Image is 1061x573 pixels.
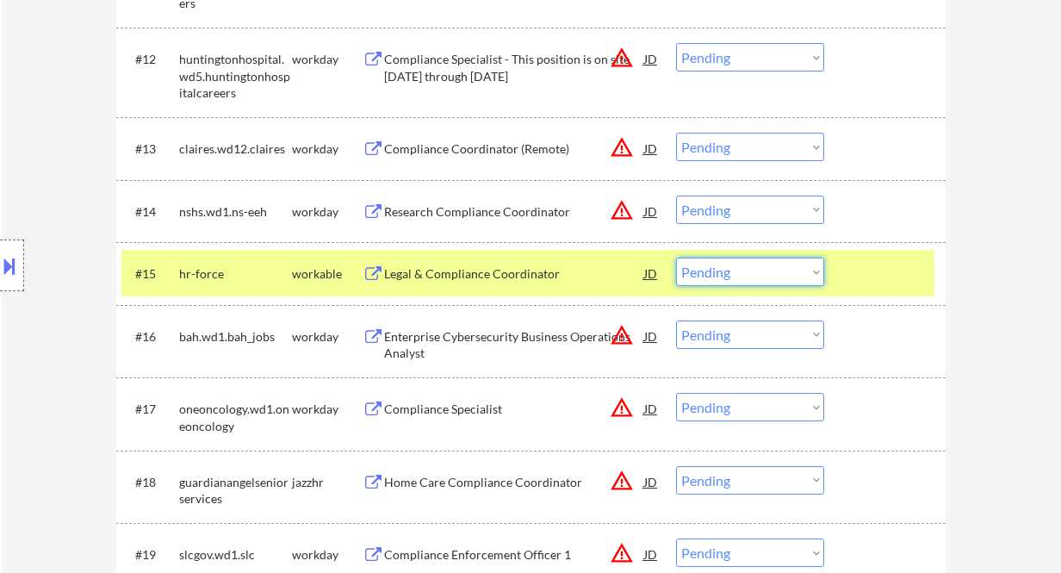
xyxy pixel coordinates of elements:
[179,474,292,508] div: guardianangelseniorservices
[135,546,165,564] div: #19
[610,135,634,159] button: warning_amber
[135,474,165,491] div: #18
[292,51,363,68] div: workday
[384,51,644,84] div: Compliance Specialist - This position is on site [DATE] through [DATE]
[384,328,644,362] div: Enterprise Cybersecurity Business Operations Analyst
[642,133,660,164] div: JD
[642,196,660,227] div: JD
[384,140,644,158] div: Compliance Coordinator (Remote)
[292,474,363,491] div: jazzhr
[610,395,634,420] button: warning_amber
[292,140,363,158] div: workday
[292,265,363,283] div: workable
[384,474,644,491] div: Home Care Compliance Coordinator
[135,51,165,68] div: #12
[610,198,634,222] button: warning_amber
[384,265,644,283] div: Legal & Compliance Coordinator
[292,401,363,418] div: workday
[384,203,644,221] div: Research Compliance Coordinator
[642,321,660,352] div: JD
[610,323,634,347] button: warning_amber
[642,258,660,289] div: JD
[384,546,644,564] div: Compliance Enforcement Officer 1
[642,539,660,570] div: JD
[292,328,363,346] div: workday
[642,393,660,424] div: JD
[179,51,292,102] div: huntingtonhospital.wd5.huntingtonhospitalcareers
[642,43,660,74] div: JD
[384,401,644,418] div: Compliance Specialist
[610,46,634,70] button: warning_amber
[610,469,634,493] button: warning_amber
[610,541,634,565] button: warning_amber
[642,466,660,497] div: JD
[292,546,363,564] div: workday
[179,546,292,564] div: slcgov.wd1.slc
[292,203,363,221] div: workday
